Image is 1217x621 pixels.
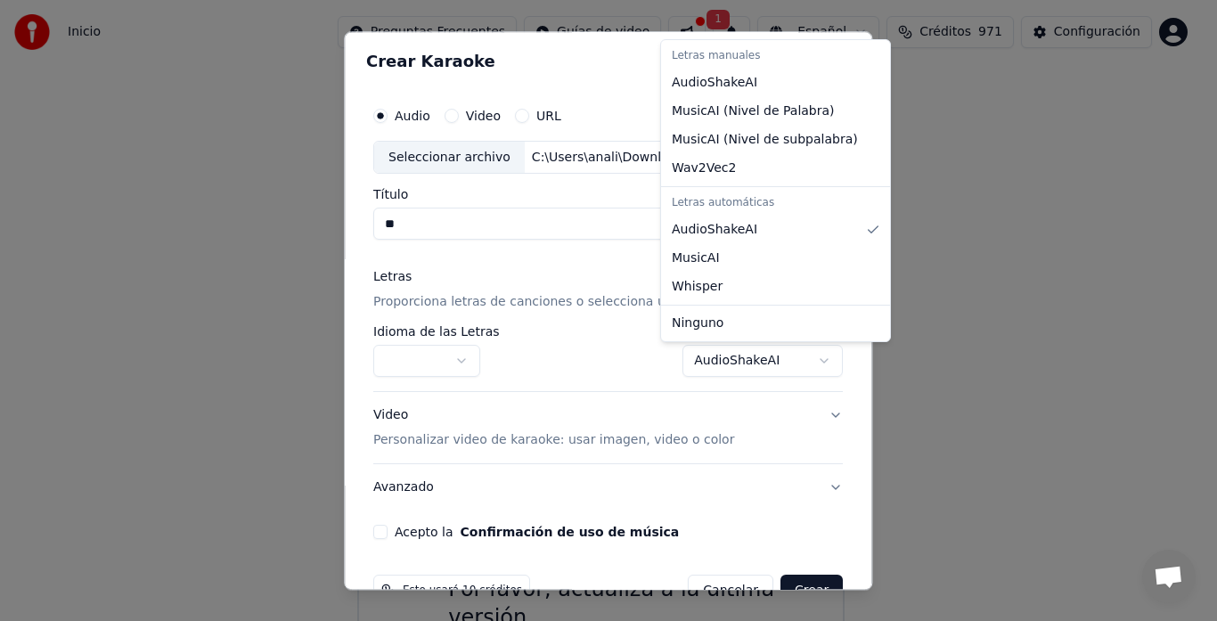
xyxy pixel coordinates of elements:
span: MusicAI ( Nivel de Palabra ) [672,102,835,120]
span: Whisper [672,278,723,296]
span: AudioShakeAI [672,221,757,239]
span: MusicAI [672,249,720,267]
span: Wav2Vec2 [672,159,736,177]
span: Ninguno [672,315,723,332]
span: AudioShakeAI [672,74,757,92]
span: MusicAI ( Nivel de subpalabra ) [672,131,858,149]
div: Letras automáticas [665,191,886,216]
div: Letras manuales [665,44,886,69]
